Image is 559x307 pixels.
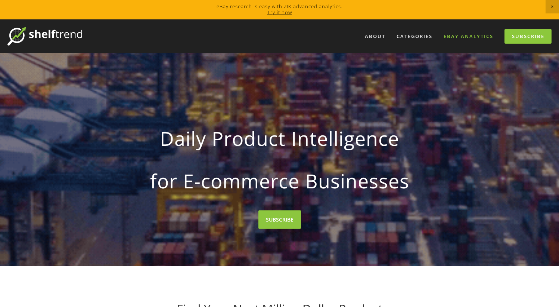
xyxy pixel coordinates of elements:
[360,30,390,43] a: About
[439,30,498,43] a: eBay Analytics
[113,163,446,198] strong: for E-commerce Businesses
[267,9,292,16] a: Try it now
[504,29,552,44] a: Subscribe
[113,121,446,156] strong: Daily Product Intelligence
[258,210,301,229] a: SUBSCRIBE
[7,27,82,46] img: ShelfTrend
[392,30,437,43] div: Categories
